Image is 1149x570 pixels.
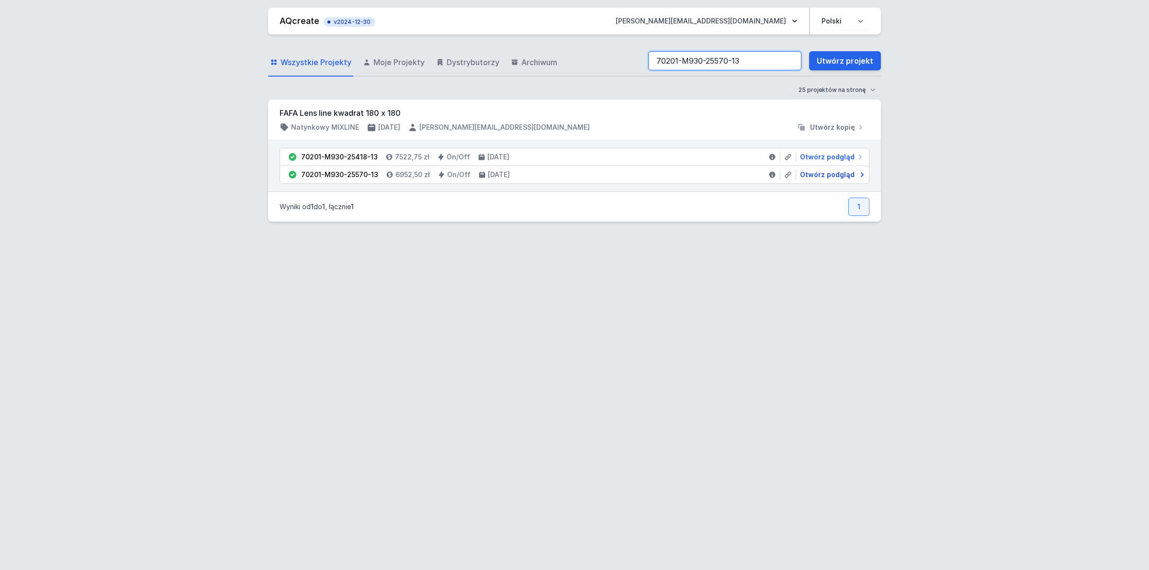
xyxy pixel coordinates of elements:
[648,51,801,70] input: Szukaj wśród projektów i wersji...
[301,152,378,162] div: 70201-M930-25418-13
[291,123,359,132] h4: Natynkowy MIXLINE
[608,12,805,30] button: [PERSON_NAME][EMAIL_ADDRESS][DOMAIN_NAME]
[434,49,501,77] a: Dystrybutorzy
[301,170,378,179] div: 70201-M930-25570-13
[487,152,509,162] h4: [DATE]
[395,170,430,179] h4: 6952,50 zł
[351,202,354,211] span: 1
[848,198,869,216] a: 1
[395,152,429,162] h4: 7522,75 zł
[796,170,865,179] a: Otwórz podgląd
[378,123,400,132] h4: [DATE]
[328,18,371,26] span: v2024-12-30
[280,16,319,26] a: AQcreate
[521,56,557,68] span: Archiwum
[810,123,855,132] span: Utwórz kopię
[796,152,865,162] a: Otwórz podgląd
[419,123,590,132] h4: [PERSON_NAME][EMAIL_ADDRESS][DOMAIN_NAME]
[447,152,470,162] h4: On/Off
[809,51,881,70] a: Utwórz projekt
[361,49,427,77] a: Moje Projekty
[323,15,375,27] button: v2024-12-30
[373,56,425,68] span: Moje Projekty
[793,123,869,132] button: Utwórz kopię
[280,107,869,119] h3: FAFA Lens line kwadrat 180 x 180
[816,12,869,30] select: Wybierz język
[800,170,855,179] span: Otwórz podgląd
[447,56,499,68] span: Dystrybutorzy
[311,202,314,211] span: 1
[447,170,471,179] h4: On/Off
[488,170,510,179] h4: [DATE]
[280,202,354,212] p: Wyniki od do , łącznie
[268,49,353,77] a: Wszystkie Projekty
[509,49,559,77] a: Archiwum
[322,202,325,211] span: 1
[281,56,351,68] span: Wszystkie Projekty
[800,152,855,162] span: Otwórz podgląd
